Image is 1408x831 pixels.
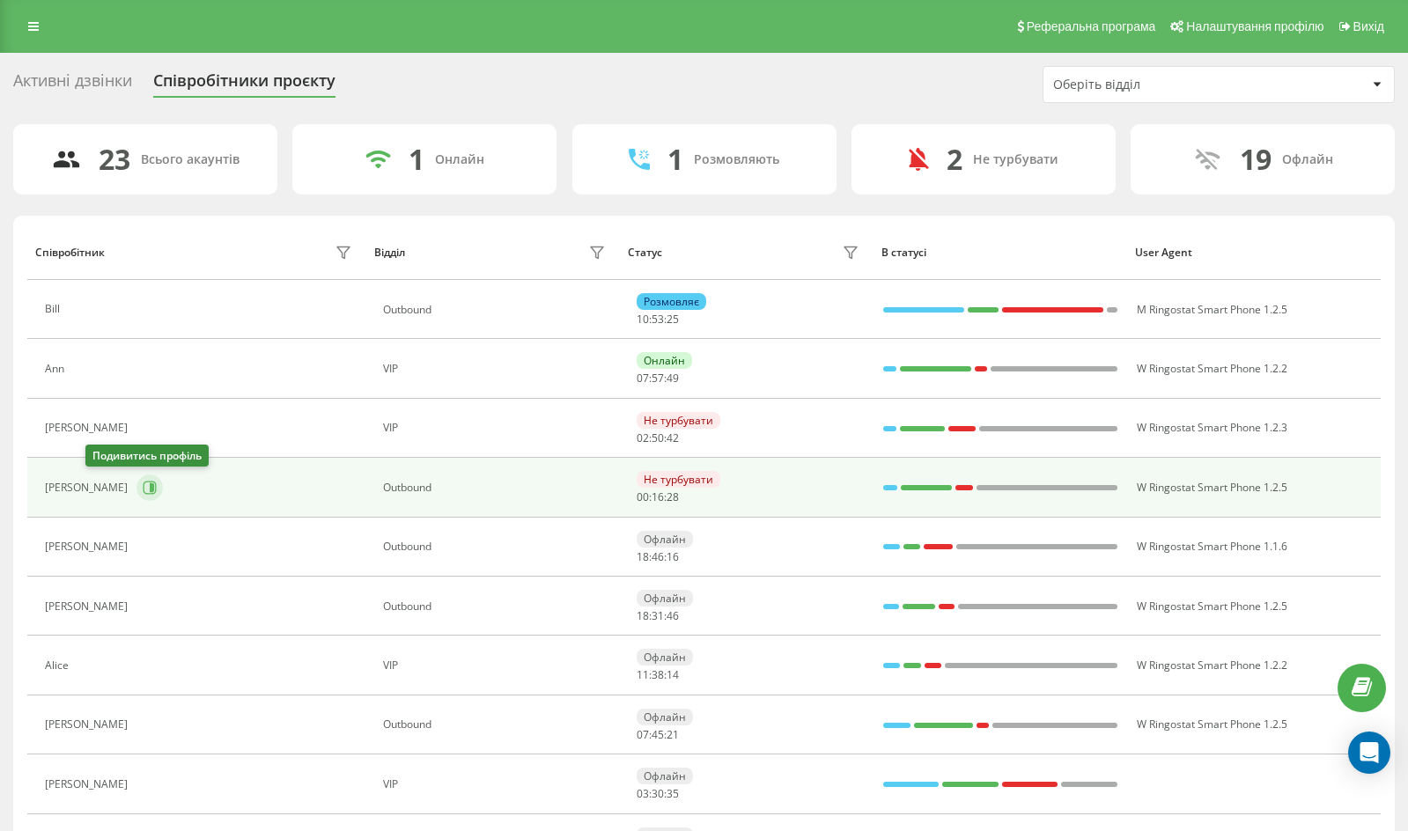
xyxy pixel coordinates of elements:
[667,371,679,386] span: 49
[45,659,73,672] div: Alice
[383,363,609,375] div: VIP
[652,667,664,682] span: 38
[45,303,64,315] div: Bill
[652,727,664,742] span: 45
[383,600,609,613] div: Оutbound
[652,430,664,445] span: 50
[435,152,484,167] div: Онлайн
[45,600,132,613] div: [PERSON_NAME]
[99,143,130,176] div: 23
[45,482,132,494] div: [PERSON_NAME]
[667,312,679,327] span: 25
[1137,361,1287,376] span: W Ringostat Smart Phone 1.2.2
[637,649,693,666] div: Офлайн
[973,152,1058,167] div: Не турбувати
[637,549,649,564] span: 18
[694,152,779,167] div: Розмовляють
[1353,19,1384,33] span: Вихід
[1137,599,1287,614] span: W Ringostat Smart Phone 1.2.5
[667,786,679,801] span: 35
[1027,19,1156,33] span: Реферальна програма
[667,667,679,682] span: 14
[1240,143,1272,176] div: 19
[637,312,649,327] span: 10
[35,246,105,259] div: Співробітник
[1137,717,1287,732] span: W Ringostat Smart Phone 1.2.5
[45,363,69,375] div: Ann
[383,304,609,316] div: Оutbound
[1053,77,1264,92] div: Оберіть відділ
[667,608,679,623] span: 46
[652,489,664,504] span: 16
[637,729,679,741] div: : :
[383,422,609,434] div: VIP
[637,352,692,369] div: Онлайн
[652,312,664,327] span: 53
[667,489,679,504] span: 28
[374,246,405,259] div: Відділ
[637,667,649,682] span: 11
[1137,658,1287,673] span: W Ringostat Smart Phone 1.2.2
[637,768,693,784] div: Офлайн
[881,246,1118,259] div: В статусі
[45,541,132,553] div: [PERSON_NAME]
[637,786,649,801] span: 03
[1186,19,1323,33] span: Налаштування профілю
[1135,246,1372,259] div: User Agent
[637,551,679,563] div: : :
[637,531,693,548] div: Офлайн
[947,143,962,176] div: 2
[637,371,649,386] span: 07
[383,482,609,494] div: Оutbound
[383,718,609,731] div: Оutbound
[652,549,664,564] span: 46
[637,610,679,622] div: : :
[667,727,679,742] span: 21
[383,659,609,672] div: VIP
[45,422,132,434] div: [PERSON_NAME]
[637,430,649,445] span: 02
[667,549,679,564] span: 16
[1137,302,1287,317] span: M Ringostat Smart Phone 1.2.5
[13,71,132,99] div: Активні дзвінки
[1137,420,1287,435] span: W Ringostat Smart Phone 1.2.3
[1348,732,1390,774] div: Open Intercom Messenger
[637,293,706,310] div: Розмовляє
[1282,152,1333,167] div: Офлайн
[652,371,664,386] span: 57
[383,778,609,791] div: VIP
[45,778,132,791] div: [PERSON_NAME]
[1137,480,1287,495] span: W Ringostat Smart Phone 1.2.5
[637,412,720,429] div: Не турбувати
[637,432,679,445] div: : :
[383,541,609,553] div: Оutbound
[409,143,424,176] div: 1
[652,608,664,623] span: 31
[637,709,693,725] div: Офлайн
[637,788,679,800] div: : :
[637,608,649,623] span: 18
[667,143,683,176] div: 1
[141,152,240,167] div: Всього акаунтів
[637,590,693,607] div: Офлайн
[45,718,132,731] div: [PERSON_NAME]
[637,471,720,488] div: Не турбувати
[667,430,679,445] span: 42
[637,669,679,681] div: : :
[628,246,662,259] div: Статус
[1137,539,1287,554] span: W Ringostat Smart Phone 1.1.6
[637,727,649,742] span: 07
[637,489,649,504] span: 00
[153,71,335,99] div: Співробітники проєкту
[652,786,664,801] span: 30
[637,491,679,504] div: : :
[637,313,679,326] div: : :
[637,372,679,385] div: : :
[85,445,209,467] div: Подивитись профіль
